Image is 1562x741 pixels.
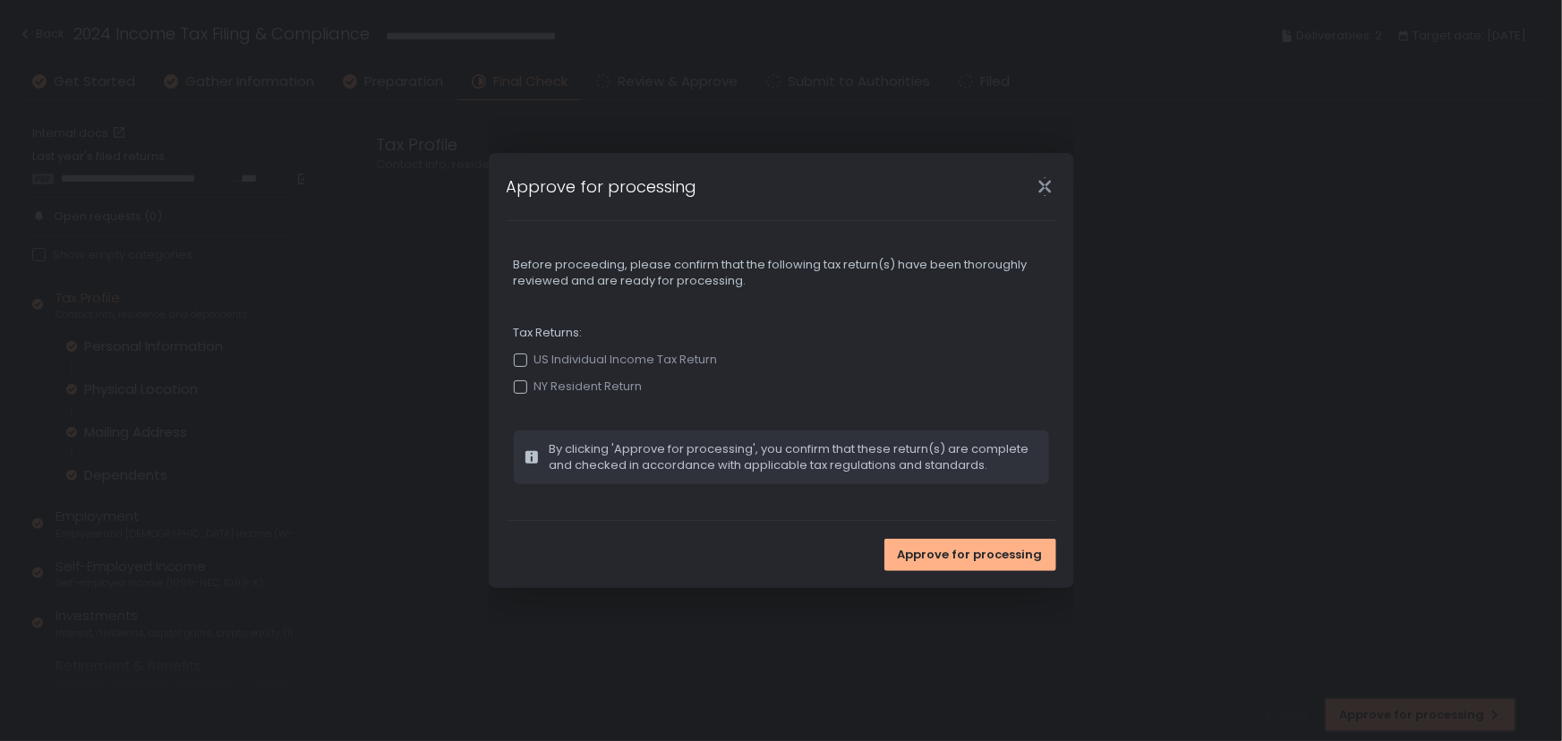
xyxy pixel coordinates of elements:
span: Approve for processing [898,547,1043,563]
span: Tax Returns: [514,325,1049,341]
h1: Approve for processing [507,175,697,199]
button: Approve for processing [884,539,1056,571]
span: By clicking 'Approve for processing', you confirm that these return(s) are complete and checked i... [550,441,1038,473]
span: Before proceeding, please confirm that the following tax return(s) have been thoroughly reviewed ... [514,257,1049,289]
div: Close [1017,176,1074,197]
